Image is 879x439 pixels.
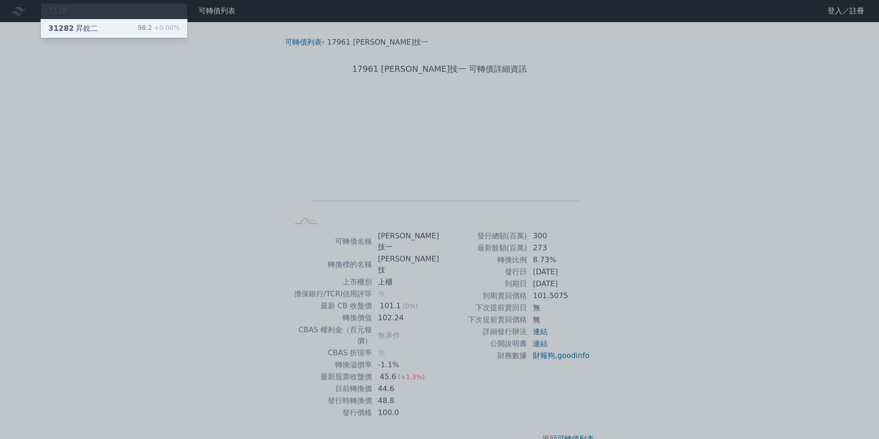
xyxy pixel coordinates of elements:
[41,19,187,38] a: 31282昇銳二 98.2+0.00%
[48,24,74,33] span: 31282
[48,23,98,34] div: 昇銳二
[833,395,879,439] iframe: Chat Widget
[138,23,180,34] div: 98.2
[152,24,180,31] span: +0.00%
[833,395,879,439] div: 聊天小工具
